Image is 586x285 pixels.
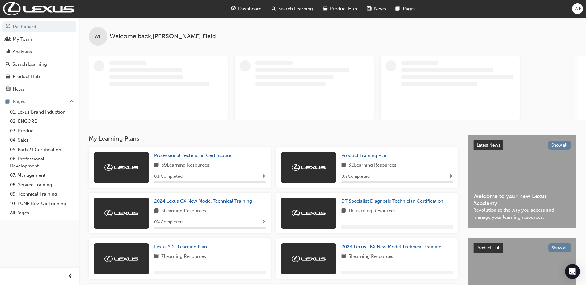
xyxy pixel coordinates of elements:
[154,198,252,204] span: 2024 Lexus GX New Model Technical Training
[292,210,326,216] img: Trak
[6,74,10,80] span: car-icon
[267,2,318,15] a: search-iconSearch Learning
[272,5,276,13] span: search-icon
[154,198,255,205] a: 2024 Lexus GX New Model Technical Training
[7,117,76,126] a: 02. ENCORE
[161,207,206,215] span: 5 Learning Resources
[6,87,10,92] span: news-icon
[572,3,583,14] button: WF
[6,99,10,105] span: pages-icon
[154,244,207,250] span: Lexus SDT Learning Plan
[12,61,47,68] div: Search Learning
[323,5,327,13] span: car-icon
[2,84,76,95] a: News
[473,207,571,221] span: Revolutionise the way you access and manage your learning resources.
[396,5,400,13] span: pages-icon
[318,2,362,15] a: car-iconProduct Hub
[574,5,581,12] span: WF
[548,141,571,150] button: Show all
[292,164,326,171] img: Trak
[6,49,10,55] span: chart-icon
[477,142,500,148] span: Latest News
[341,198,443,204] span: DT Specialist Diagnosis Technician Certification
[473,140,571,150] a: Latest NewsShow all
[2,46,76,57] a: Analytics
[374,5,386,12] span: News
[7,154,76,171] a: 06. Professional Development
[70,98,74,106] span: up-icon
[6,24,10,30] span: guage-icon
[2,96,76,107] button: Pages
[154,162,159,169] span: book-icon
[403,5,415,12] span: Pages
[104,164,138,171] img: Trak
[7,208,76,218] a: All Pages
[367,5,372,13] span: news-icon
[348,162,396,169] span: 32 Learning Resources
[473,193,571,207] span: Welcome to your new Lexus Academy
[231,5,236,13] span: guage-icon
[104,210,138,216] img: Trak
[161,253,206,261] span: 7 Learning Resources
[7,180,76,190] a: 08. Service Training
[341,173,370,180] span: 0 % Completed
[348,253,393,261] span: 5 Learning Resources
[154,253,159,261] span: book-icon
[89,135,458,142] h3: My Learning Plans
[261,173,266,180] button: Show Progress
[449,174,453,180] span: Show Progress
[154,243,209,250] a: Lexus SDT Learning Plan
[154,153,233,158] span: Professional Technician Certification
[7,135,76,145] a: 04. Sales
[104,256,138,262] img: Trak
[341,152,390,159] a: Product Training Plan
[2,34,76,45] a: My Team
[68,273,73,280] span: prev-icon
[292,256,326,262] img: Trak
[341,207,346,215] span: book-icon
[6,37,10,42] span: people-icon
[341,253,346,261] span: book-icon
[7,199,76,209] a: 10. TUNE Rev-Up Training
[7,107,76,117] a: 01. Lexus Brand Induction
[2,20,76,96] button: DashboardMy TeamAnalyticsSearch LearningProduct HubNews
[3,2,74,15] img: Trak
[565,264,580,279] div: Open Intercom Messenger
[278,5,313,12] span: Search Learning
[473,243,571,253] a: Product HubShow all
[2,21,76,32] a: Dashboard
[7,189,76,199] a: 09. Technical Training
[238,5,262,12] span: Dashboard
[7,126,76,136] a: 03. Product
[330,5,357,12] span: Product Hub
[449,173,453,180] button: Show Progress
[13,48,32,55] div: Analytics
[341,198,446,205] a: DT Specialist Diagnosis Technician Certification
[391,2,420,15] a: pages-iconPages
[362,2,391,15] a: news-iconNews
[154,219,183,226] span: 0 % Completed
[154,173,183,180] span: 0 % Completed
[13,73,40,80] div: Product Hub
[261,174,266,180] span: Show Progress
[7,171,76,180] a: 07. Management
[13,86,24,93] div: News
[154,152,235,159] a: Professional Technician Certification
[110,33,216,40] span: Welcome back , [PERSON_NAME] Field
[2,71,76,82] a: Product Hub
[341,153,388,158] span: Product Training Plan
[7,145,76,155] a: 05. Parts21 Certification
[261,220,266,225] span: Show Progress
[341,243,444,250] a: 2024 Lexus LBX New Model Technical Training
[95,33,101,40] span: WF
[161,162,209,169] span: 39 Learning Resources
[548,243,571,252] button: Show all
[261,218,266,226] button: Show Progress
[468,135,576,228] a: Latest NewsShow allWelcome to your new Lexus AcademyRevolutionise the way you access and manage y...
[6,62,10,67] span: search-icon
[476,245,500,250] span: Product Hub
[154,207,159,215] span: book-icon
[341,162,346,169] span: book-icon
